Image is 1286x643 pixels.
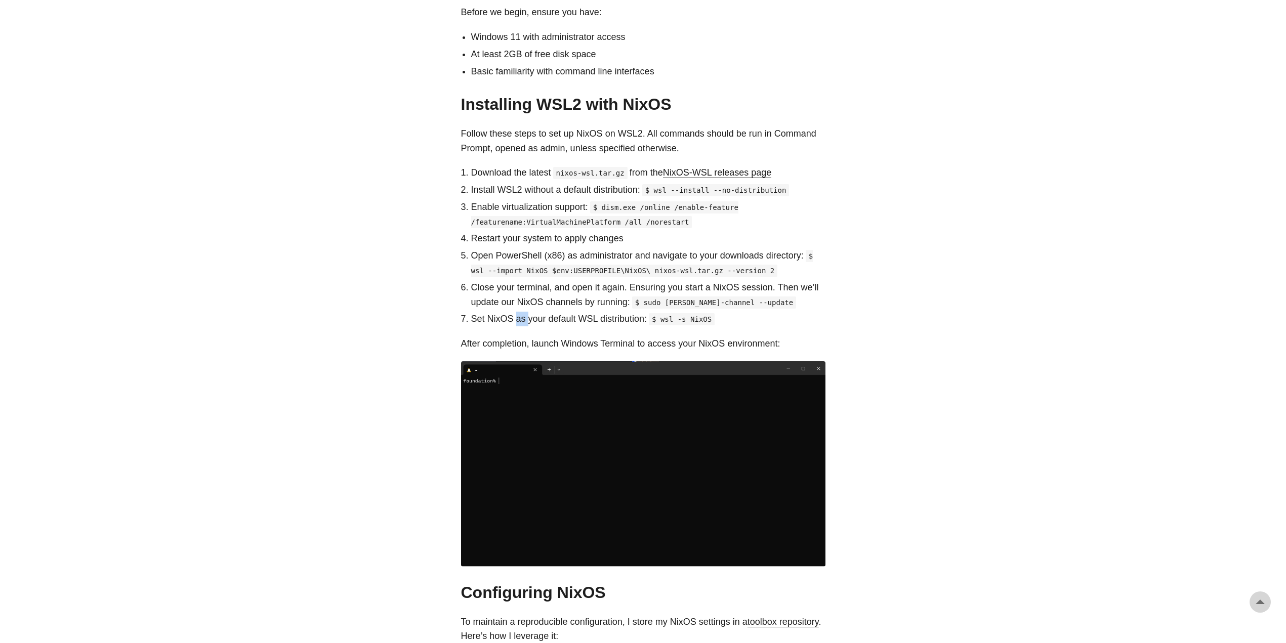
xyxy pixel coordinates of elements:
[471,312,825,326] p: Set NixOS as your default WSL distribution:
[461,583,825,602] h2: Configuring NixOS
[471,201,738,228] code: $ dism.exe /online /enable-feature /featurename:VirtualMachinePlatform /all /norestart
[632,296,797,309] code: $ sudo [PERSON_NAME]-channel --update
[461,126,825,156] p: Follow these steps to set up NixOS on WSL2. All commands should be run in Command Prompt, opened ...
[471,47,825,62] li: At least 2GB of free disk space
[461,5,825,20] p: Before we begin, ensure you have:
[663,167,771,178] a: NixOS-WSL releases page
[461,336,825,351] p: After completion, launch Windows Terminal to access your NixOS environment:
[471,183,825,197] p: Install WSL2 without a default distribution:
[471,231,825,246] p: Restart your system to apply changes
[553,167,628,179] code: nixos-wsl.tar.gz
[461,95,825,114] h2: Installing WSL2 with NixOS
[471,30,825,45] li: Windows 11 with administrator access
[471,64,825,79] li: Basic familiarity with command line interfaces
[748,617,819,627] a: toolbox repository
[471,200,825,229] p: Enable virtualization support:
[471,248,825,278] p: Open PowerShell (x86) as administrator and navigate to your downloads directory:
[471,280,825,310] p: Close your terminal, and open it again. Ensuring you start a NixOS session. Then we’ll update our...
[642,184,790,196] code: $ wsl --install --no-distribution
[471,165,825,180] p: Download the latest from the
[1250,591,1271,613] a: go to top
[649,313,715,325] code: $ wsl -s NixOS
[461,361,825,567] img: NixOS Terminal Interface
